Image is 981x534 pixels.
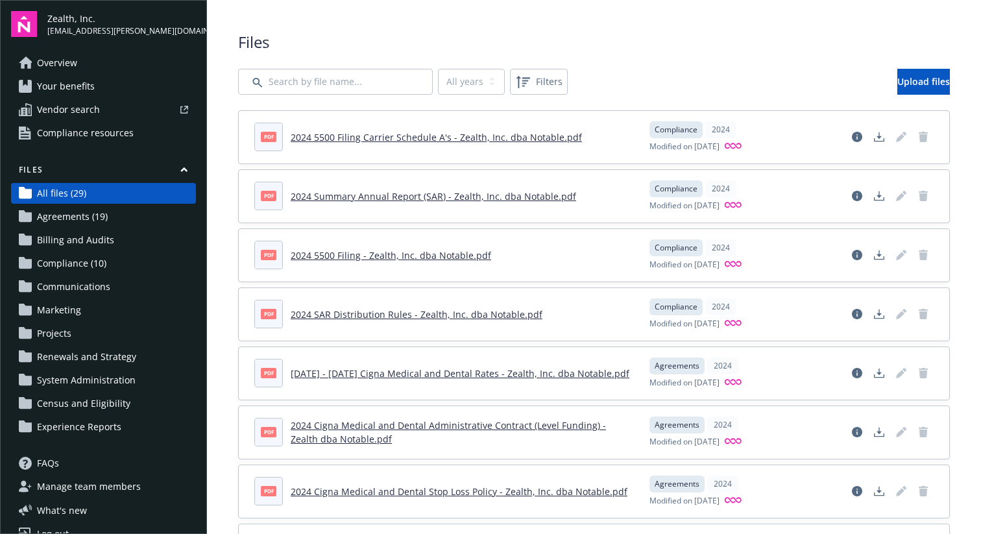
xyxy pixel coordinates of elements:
a: Download document [869,127,890,147]
span: Edit document [891,186,912,206]
div: 2024 [707,358,738,374]
span: Filters [513,71,565,92]
span: Agreements (19) [37,206,108,227]
a: System Administration [11,370,196,391]
span: Census and Eligibility [37,393,130,414]
span: Renewals and Strategy [37,346,136,367]
a: 2024 Cigna Medical and Dental Administrative Contract (Level Funding) - Zealth dba Notable.pdf [291,419,606,445]
span: Delete document [913,481,934,502]
div: 2024 [705,180,736,197]
span: Delete document [913,422,934,443]
span: Zealth, Inc. [47,12,196,25]
a: Upload files [897,69,950,95]
span: Modified on [DATE] [649,259,720,271]
span: Compliance [655,301,697,313]
button: Zealth, Inc.[EMAIL_ADDRESS][PERSON_NAME][DOMAIN_NAME] [47,11,196,37]
a: Projects [11,323,196,344]
span: Delete document [913,245,934,265]
span: Modified on [DATE] [649,495,720,507]
div: 2024 [707,417,738,433]
a: 2024 SAR Distribution Rules - Zealth, Inc. dba Notable.pdf [291,308,542,321]
span: Edit document [891,363,912,383]
a: Marketing [11,300,196,321]
a: Renewals and Strategy [11,346,196,367]
span: Projects [37,323,71,344]
span: pdf [261,486,276,496]
span: [EMAIL_ADDRESS][PERSON_NAME][DOMAIN_NAME] [47,25,196,37]
span: Agreements [655,419,699,431]
div: 2024 [705,121,736,138]
span: Delete document [913,363,934,383]
a: View file details [847,363,867,383]
span: Compliance [655,124,697,136]
span: pdf [261,309,276,319]
span: Delete document [913,304,934,324]
span: pdf [261,368,276,378]
a: Download document [869,304,890,324]
span: Edit document [891,422,912,443]
a: FAQs [11,453,196,474]
div: 2024 [705,239,736,256]
span: Agreements [655,360,699,372]
a: Download document [869,481,890,502]
a: Vendor search [11,99,196,120]
span: Compliance [655,183,697,195]
span: Filters [536,75,563,88]
span: Edit document [891,127,912,147]
a: 2024 Summary Annual Report (SAR) - Zealth, Inc. dba Notable.pdf [291,190,576,202]
span: Experience Reports [37,417,121,437]
span: Delete document [913,186,934,206]
span: What ' s new [37,504,87,517]
a: View file details [847,422,867,443]
img: navigator-logo.svg [11,11,37,37]
a: Compliance (10) [11,253,196,274]
span: All files (29) [37,183,86,204]
span: Communications [37,276,110,297]
span: Modified on [DATE] [649,436,720,448]
button: Filters [510,69,568,95]
span: System Administration [37,370,136,391]
span: Files [238,31,950,53]
a: Experience Reports [11,417,196,437]
span: Compliance [655,242,697,254]
div: 2024 [707,476,738,492]
span: Modified on [DATE] [649,141,720,153]
a: View file details [847,127,867,147]
span: Edit document [891,245,912,265]
div: 2024 [705,298,736,315]
button: Files [11,164,196,180]
span: Upload files [897,75,950,88]
a: Your benefits [11,76,196,97]
span: Edit document [891,304,912,324]
span: Overview [37,53,77,73]
a: 2024 5500 Filing Carrier Schedule A's - Zealth, Inc. dba Notable.pdf [291,131,582,143]
a: Manage team members [11,476,196,497]
input: Search by file name... [238,69,433,95]
a: Download document [869,422,890,443]
a: Compliance resources [11,123,196,143]
a: Billing and Audits [11,230,196,250]
a: View file details [847,186,867,206]
span: Edit document [891,481,912,502]
a: View file details [847,245,867,265]
span: pdf [261,427,276,437]
span: pdf [261,132,276,141]
a: 2024 5500 Filing - Zealth, Inc. dba Notable.pdf [291,249,491,261]
span: Manage team members [37,476,141,497]
a: 2024 Cigna Medical and Dental Stop Loss Policy - Zealth, Inc. dba Notable.pdf [291,485,627,498]
span: Agreements [655,478,699,490]
a: All files (29) [11,183,196,204]
a: Download document [869,186,890,206]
